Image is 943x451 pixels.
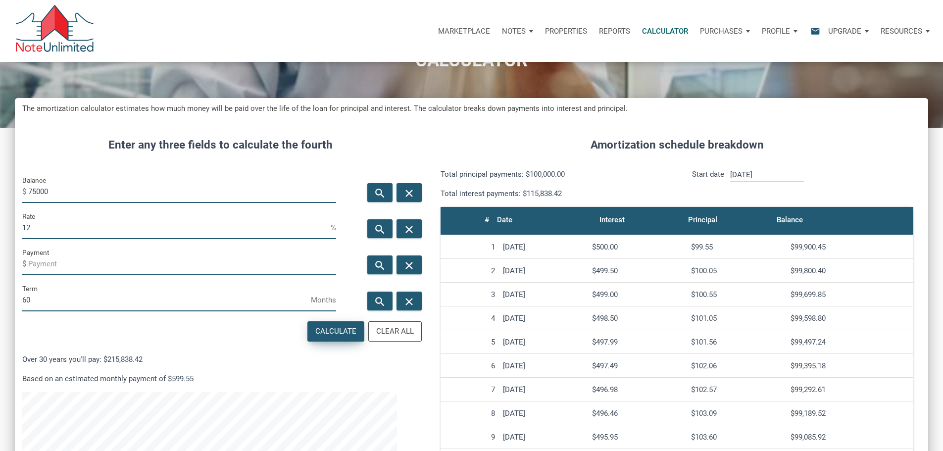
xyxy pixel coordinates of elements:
div: [DATE] [503,290,584,299]
div: $500.00 [592,243,683,251]
h5: The amortization calculator estimates how much money will be paid over the life of the loan for p... [22,103,921,114]
div: $498.50 [592,314,683,323]
div: 9 [445,433,495,442]
div: [DATE] [503,409,584,418]
button: search [367,183,393,202]
div: $499.50 [592,266,683,275]
div: 2 [445,266,495,275]
p: Upgrade [828,27,861,36]
i: search [374,187,386,199]
div: $495.95 [592,433,683,442]
p: Start date [692,168,724,200]
h4: Enter any three fields to calculate the fourth [22,137,418,153]
div: 3 [445,290,495,299]
div: Clear All [376,326,414,337]
div: [DATE] [503,243,584,251]
button: email [803,16,822,46]
p: Reports [599,27,630,36]
div: $101.05 [691,314,782,323]
div: $99,085.92 [791,433,909,442]
input: Rate [22,217,331,239]
label: Payment [22,247,49,258]
div: 4 [445,314,495,323]
span: $ [22,184,28,200]
div: $101.56 [691,338,782,347]
button: Resources [875,16,936,46]
div: $103.09 [691,409,782,418]
button: Marketplace [432,16,496,46]
p: Over 30 years you'll pay: $215,838.42 [22,353,418,365]
a: Properties [539,16,593,46]
input: Term [22,289,311,311]
label: Balance [22,174,46,186]
p: Based on an estimated monthly payment of $599.55 [22,373,418,385]
div: $99,189.52 [791,409,909,418]
a: Calculator [636,16,694,46]
i: close [403,223,415,235]
div: Interest [599,213,625,227]
i: close [403,295,415,307]
i: close [403,259,415,271]
label: Term [22,283,38,295]
button: close [397,219,422,238]
div: $99,292.61 [791,385,909,394]
div: [DATE] [503,338,584,347]
h4: Amortization schedule breakdown [433,137,921,153]
div: Calculate [315,326,356,337]
div: $100.55 [691,290,782,299]
button: Upgrade [822,16,875,46]
div: [DATE] [503,361,584,370]
div: $99,497.24 [791,338,909,347]
div: [DATE] [503,385,584,394]
p: Marketplace [438,27,490,36]
p: Notes [502,27,526,36]
div: $100.05 [691,266,782,275]
i: email [809,25,821,37]
div: $497.49 [592,361,683,370]
button: search [367,292,393,310]
i: search [374,223,386,235]
div: $99,900.45 [791,243,909,251]
div: [DATE] [503,433,584,442]
div: $99,598.80 [791,314,909,323]
label: Rate [22,210,35,222]
div: $102.57 [691,385,782,394]
span: % [331,220,336,236]
div: Principal [688,213,717,227]
p: Total principal payments: $100,000.00 [441,168,669,180]
button: Purchases [694,16,756,46]
div: $499.00 [592,290,683,299]
p: Properties [545,27,587,36]
button: Clear All [368,321,422,342]
div: 1 [445,243,495,251]
button: search [367,219,393,238]
button: Notes [496,16,539,46]
div: $103.60 [691,433,782,442]
input: Balance [28,181,336,203]
div: Date [497,213,512,227]
div: $99,395.18 [791,361,909,370]
a: Profile [756,16,803,46]
button: search [367,255,393,274]
p: Resources [881,27,922,36]
div: 7 [445,385,495,394]
div: 5 [445,338,495,347]
i: search [374,295,386,307]
div: $99,800.40 [791,266,909,275]
p: Total interest payments: $115,838.42 [441,188,669,200]
div: $497.99 [592,338,683,347]
div: 6 [445,361,495,370]
div: Balance [777,213,803,227]
div: $102.06 [691,361,782,370]
button: Reports [593,16,636,46]
div: 8 [445,409,495,418]
button: close [397,292,422,310]
i: search [374,259,386,271]
p: Calculator [642,27,688,36]
button: close [397,255,422,274]
span: Months [311,292,336,308]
